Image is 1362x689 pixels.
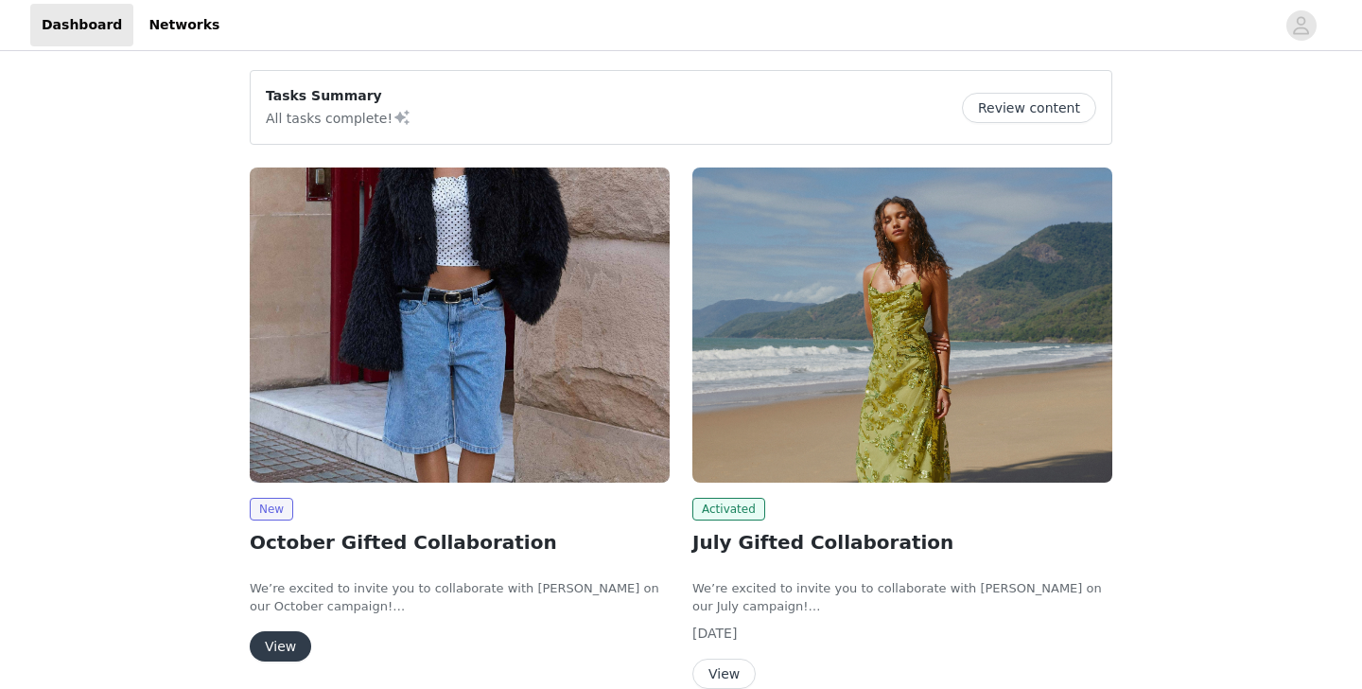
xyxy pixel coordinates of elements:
span: Activated [692,498,765,521]
img: Peppermayo USA [250,168,670,483]
button: View [250,631,311,662]
a: View [250,640,311,654]
a: Networks [137,4,231,46]
h2: July Gifted Collaboration [692,528,1112,556]
a: Dashboard [30,4,133,46]
a: View [692,667,756,681]
button: View [692,659,756,689]
div: avatar [1292,10,1310,41]
button: Review content [962,93,1096,123]
img: Peppermayo USA [692,168,1112,483]
span: New [250,498,293,521]
p: Tasks Summary [266,86,411,106]
span: [DATE] [692,626,737,641]
p: We’re excited to invite you to collaborate with [PERSON_NAME] on our July campaign! [692,579,1112,616]
p: We’re excited to invite you to collaborate with [PERSON_NAME] on our October campaign! [250,579,670,616]
h2: October Gifted Collaboration [250,528,670,556]
p: All tasks complete! [266,106,411,129]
